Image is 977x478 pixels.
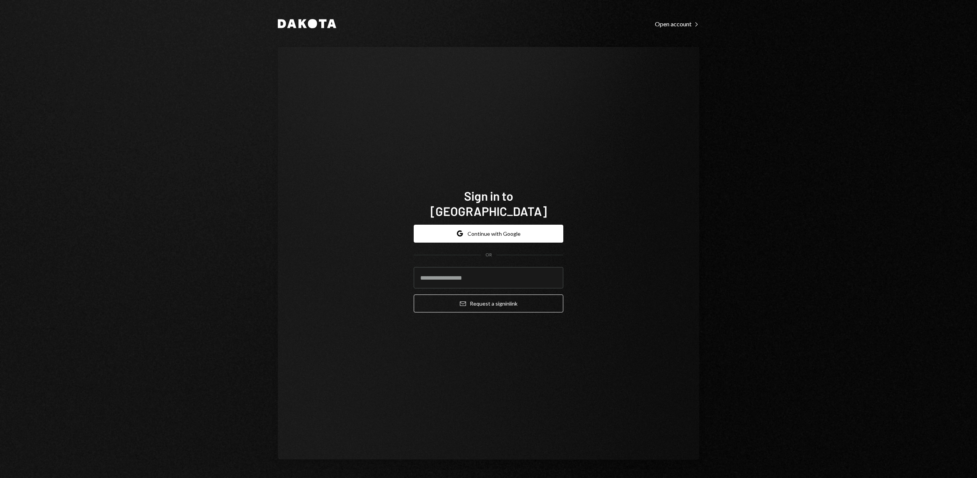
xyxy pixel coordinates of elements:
[655,19,699,28] a: Open account
[655,20,699,28] div: Open account
[485,252,492,258] div: OR
[414,225,563,243] button: Continue with Google
[414,188,563,219] h1: Sign in to [GEOGRAPHIC_DATA]
[414,295,563,312] button: Request a signinlink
